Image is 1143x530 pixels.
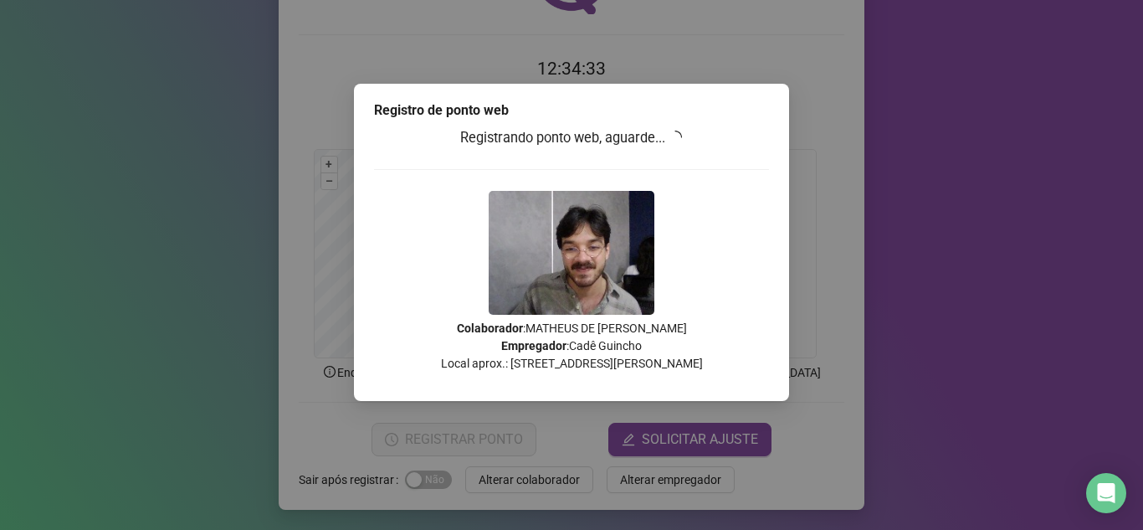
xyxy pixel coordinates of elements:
p: : MATHEUS DE [PERSON_NAME] : Cadê Guincho Local aprox.: [STREET_ADDRESS][PERSON_NAME] [374,320,769,373]
h3: Registrando ponto web, aguarde... [374,127,769,149]
span: loading [666,127,685,147]
strong: Empregador [501,339,566,352]
strong: Colaborador [457,322,523,335]
div: Open Intercom Messenger [1086,473,1126,513]
img: 9k= [489,191,654,315]
div: Registro de ponto web [374,100,769,121]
